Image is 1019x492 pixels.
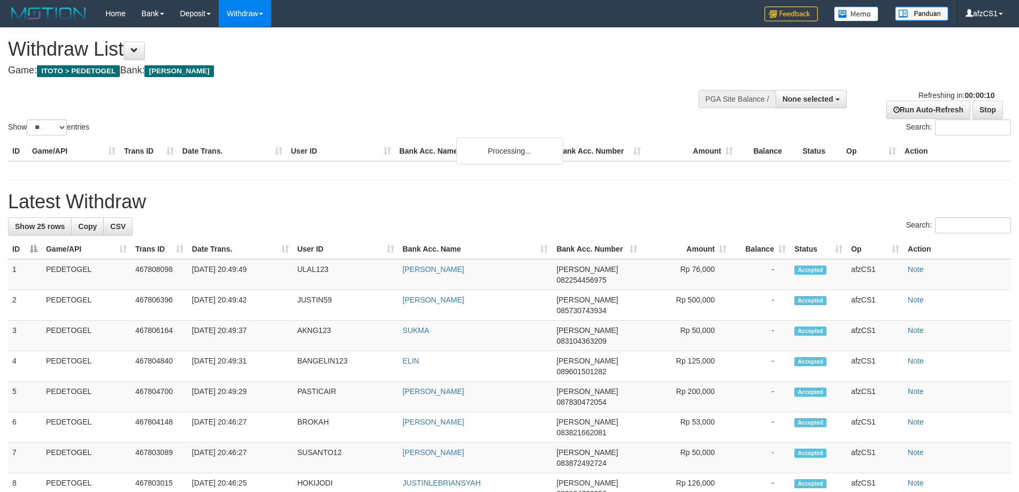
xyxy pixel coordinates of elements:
[794,296,826,305] span: Accepted
[552,239,641,259] th: Bank Acc. Number: activate to sort column ascending
[293,290,399,321] td: JUSTIN59
[847,239,903,259] th: Op: activate to sort column ascending
[918,91,994,100] span: Refreshing in:
[847,382,903,412] td: afzCS1
[188,321,293,351] td: [DATE] 20:49:37
[144,65,213,77] span: [PERSON_NAME]
[456,138,563,164] div: Processing...
[37,65,120,77] span: ITOTO > PEDETOGEL
[737,141,798,161] th: Balance
[556,265,618,274] span: [PERSON_NAME]
[794,479,826,488] span: Accepted
[8,259,42,290] td: 1
[556,398,606,406] span: Copy 087830472054 to clipboard
[8,351,42,382] td: 4
[293,443,399,473] td: SUSANTO12
[8,290,42,321] td: 2
[103,217,133,236] a: CSV
[908,418,924,426] a: Note
[731,443,790,473] td: -
[847,321,903,351] td: afzCS1
[895,6,948,21] img: panduan.png
[556,448,618,457] span: [PERSON_NAME]
[556,459,606,467] span: Copy 083872492724 to clipboard
[188,290,293,321] td: [DATE] 20:49:42
[641,443,731,473] td: Rp 50,000
[556,306,606,315] span: Copy 085730743934 to clipboard
[783,95,833,103] span: None selected
[794,327,826,336] span: Accepted
[395,141,554,161] th: Bank Acc. Name
[731,239,790,259] th: Balance: activate to sort column ascending
[131,412,188,443] td: 467804148
[131,239,188,259] th: Trans ID: activate to sort column ascending
[287,141,395,161] th: User ID
[847,443,903,473] td: afzCS1
[556,337,606,345] span: Copy 083104363209 to clipboard
[131,259,188,290] td: 467808098
[131,443,188,473] td: 467803089
[556,367,606,376] span: Copy 089601501282 to clipboard
[764,6,818,21] img: Feedback.jpg
[131,351,188,382] td: 467804840
[8,5,89,21] img: MOTION_logo.png
[42,321,131,351] td: PEDETOGEL
[699,90,776,108] div: PGA Site Balance /
[645,141,737,161] th: Amount
[972,101,1003,119] a: Stop
[42,412,131,443] td: PEDETOGEL
[110,222,126,231] span: CSV
[556,428,606,437] span: Copy 083821662081 to clipboard
[798,141,842,161] th: Status
[908,265,924,274] a: Note
[556,326,618,335] span: [PERSON_NAME]
[794,418,826,427] span: Accepted
[935,119,1011,135] input: Search:
[641,259,731,290] td: Rp 76,000
[908,357,924,365] a: Note
[556,276,606,284] span: Copy 082254456975 to clipboard
[731,259,790,290] td: -
[908,296,924,304] a: Note
[847,259,903,290] td: afzCS1
[8,119,89,135] label: Show entries
[8,191,1011,213] h1: Latest Withdraw
[131,290,188,321] td: 467806396
[886,101,970,119] a: Run Auto-Refresh
[842,141,900,161] th: Op
[188,443,293,473] td: [DATE] 20:46:27
[641,290,731,321] td: Rp 500,000
[42,239,131,259] th: Game/API: activate to sort column ascending
[641,382,731,412] td: Rp 200,000
[556,418,618,426] span: [PERSON_NAME]
[908,326,924,335] a: Note
[794,266,826,275] span: Accepted
[42,443,131,473] td: PEDETOGEL
[15,222,65,231] span: Show 25 rows
[906,217,1011,233] label: Search:
[731,321,790,351] td: -
[8,382,42,412] td: 5
[906,119,1011,135] label: Search:
[188,382,293,412] td: [DATE] 20:49:29
[935,217,1011,233] input: Search:
[403,418,464,426] a: [PERSON_NAME]
[293,239,399,259] th: User ID: activate to sort column ascending
[8,443,42,473] td: 7
[731,351,790,382] td: -
[641,239,731,259] th: Amount: activate to sort column ascending
[403,265,464,274] a: [PERSON_NAME]
[794,449,826,458] span: Accepted
[964,91,994,100] strong: 00:00:10
[731,412,790,443] td: -
[188,351,293,382] td: [DATE] 20:49:31
[8,65,669,76] h4: Game: Bank:
[178,141,287,161] th: Date Trans.
[900,141,1011,161] th: Action
[556,387,618,396] span: [PERSON_NAME]
[28,141,120,161] th: Game/API
[8,321,42,351] td: 3
[847,412,903,443] td: afzCS1
[903,239,1011,259] th: Action
[403,448,464,457] a: [PERSON_NAME]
